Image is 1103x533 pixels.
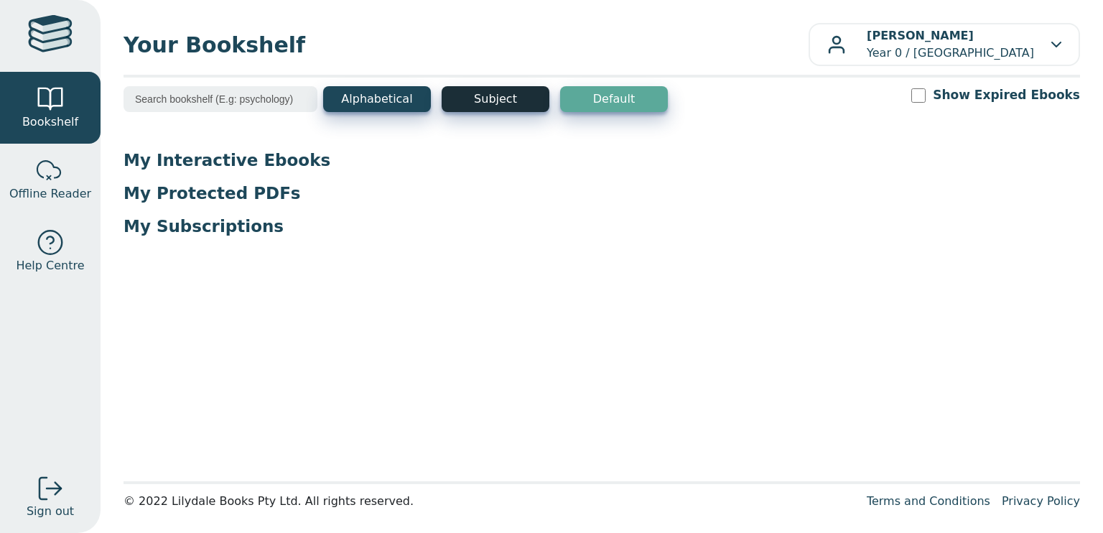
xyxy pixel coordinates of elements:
[16,257,84,274] span: Help Centre
[867,27,1034,62] p: Year 0 / [GEOGRAPHIC_DATA]
[809,23,1080,66] button: [PERSON_NAME]Year 0 / [GEOGRAPHIC_DATA]
[560,86,668,112] button: Default
[124,182,1080,204] p: My Protected PDFs
[1002,494,1080,508] a: Privacy Policy
[124,215,1080,237] p: My Subscriptions
[933,86,1080,104] label: Show Expired Ebooks
[9,185,91,203] span: Offline Reader
[323,86,431,112] button: Alphabetical
[442,86,549,112] button: Subject
[124,29,809,61] span: Your Bookshelf
[124,493,855,510] div: © 2022 Lilydale Books Pty Ltd. All rights reserved.
[867,29,974,42] b: [PERSON_NAME]
[27,503,74,520] span: Sign out
[867,494,990,508] a: Terms and Conditions
[124,149,1080,171] p: My Interactive Ebooks
[124,86,317,112] input: Search bookshelf (E.g: psychology)
[22,113,78,131] span: Bookshelf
